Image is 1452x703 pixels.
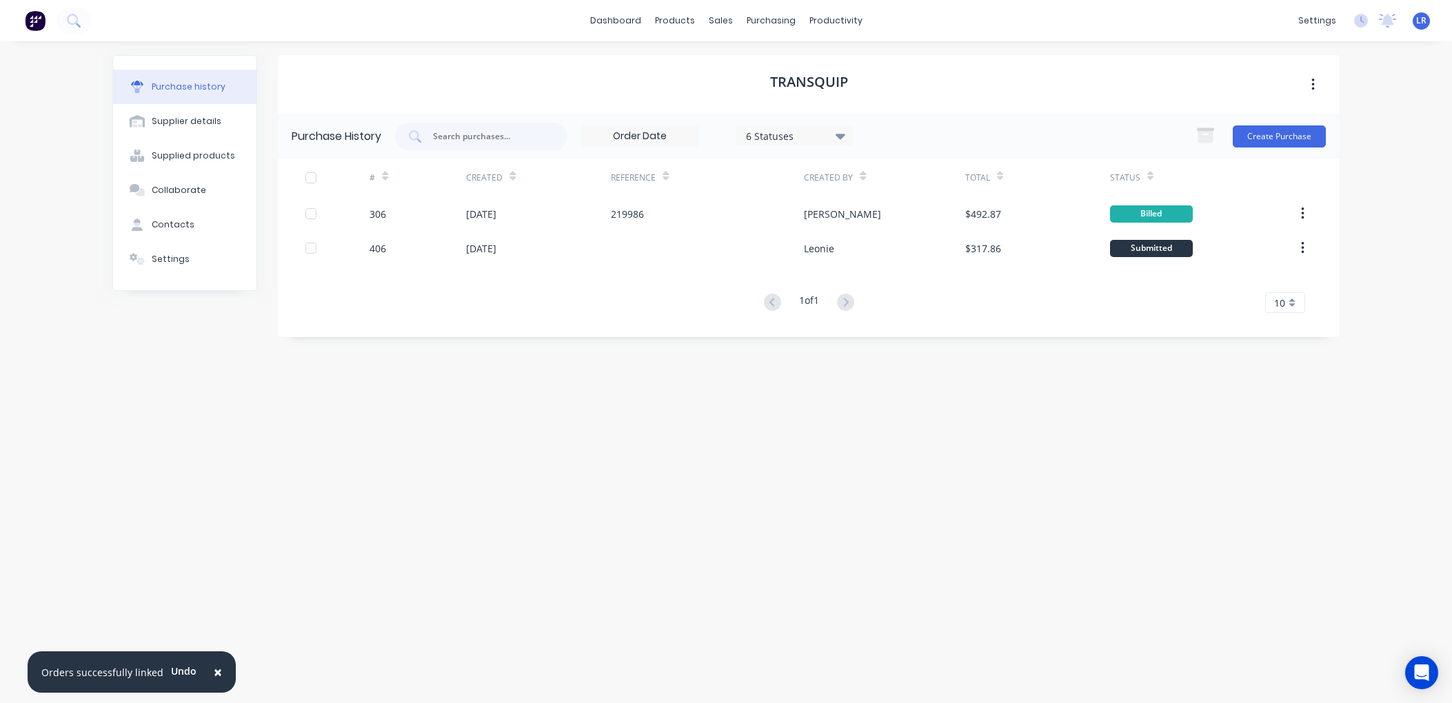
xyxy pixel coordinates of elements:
[965,241,1001,256] div: $317.86
[1291,10,1343,31] div: settings
[152,81,225,93] div: Purchase history
[611,207,644,221] div: 219986
[583,10,648,31] a: dashboard
[113,70,256,104] button: Purchase history
[1110,172,1140,184] div: Status
[1233,125,1326,147] button: Create Purchase
[466,172,503,184] div: Created
[113,207,256,242] button: Contacts
[292,128,381,145] div: Purchase History
[152,253,190,265] div: Settings
[113,173,256,207] button: Collaborate
[113,104,256,139] button: Supplier details
[370,172,375,184] div: #
[466,207,496,221] div: [DATE]
[799,293,819,313] div: 1 of 1
[152,115,221,128] div: Supplier details
[152,184,206,196] div: Collaborate
[740,10,803,31] div: purchasing
[370,207,386,221] div: 306
[25,10,46,31] img: Factory
[648,10,702,31] div: products
[1110,205,1193,223] div: Billed
[1405,656,1438,689] div: Open Intercom Messenger
[370,241,386,256] div: 406
[702,10,740,31] div: sales
[466,241,496,256] div: [DATE]
[152,218,194,231] div: Contacts
[770,74,848,90] h1: TransQuip
[1274,296,1285,310] span: 10
[163,660,204,681] button: Undo
[113,242,256,276] button: Settings
[965,172,990,184] div: Total
[200,655,236,689] button: Close
[582,126,698,147] input: Order Date
[214,662,222,682] span: ×
[432,130,546,143] input: Search purchases...
[965,207,1001,221] div: $492.87
[746,128,845,143] div: 6 Statuses
[804,172,853,184] div: Created By
[804,241,834,256] div: Leonie
[152,150,235,162] div: Supplied products
[1416,14,1426,27] span: LR
[41,665,163,680] div: Orders successfully linked
[113,139,256,173] button: Supplied products
[803,10,869,31] div: productivity
[1110,240,1193,257] div: Submitted
[611,172,656,184] div: Reference
[804,207,881,221] div: [PERSON_NAME]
